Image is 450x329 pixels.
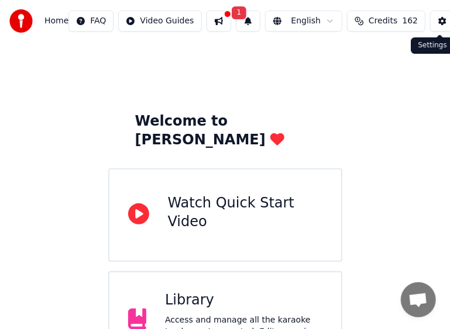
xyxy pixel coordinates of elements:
span: Home [44,15,68,27]
button: FAQ [68,11,114,32]
div: Library [165,291,322,310]
nav: breadcrumb [44,15,68,27]
button: Credits162 [347,11,425,32]
div: Welcome to [PERSON_NAME] [135,112,315,150]
button: Video Guides [118,11,201,32]
span: 1 [232,6,247,19]
img: youka [9,9,33,33]
span: 162 [403,15,418,27]
button: 1 [236,11,260,32]
span: Credits [369,15,397,27]
div: Watch Quick Start Video [168,194,322,231]
a: Open chat [401,282,436,317]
